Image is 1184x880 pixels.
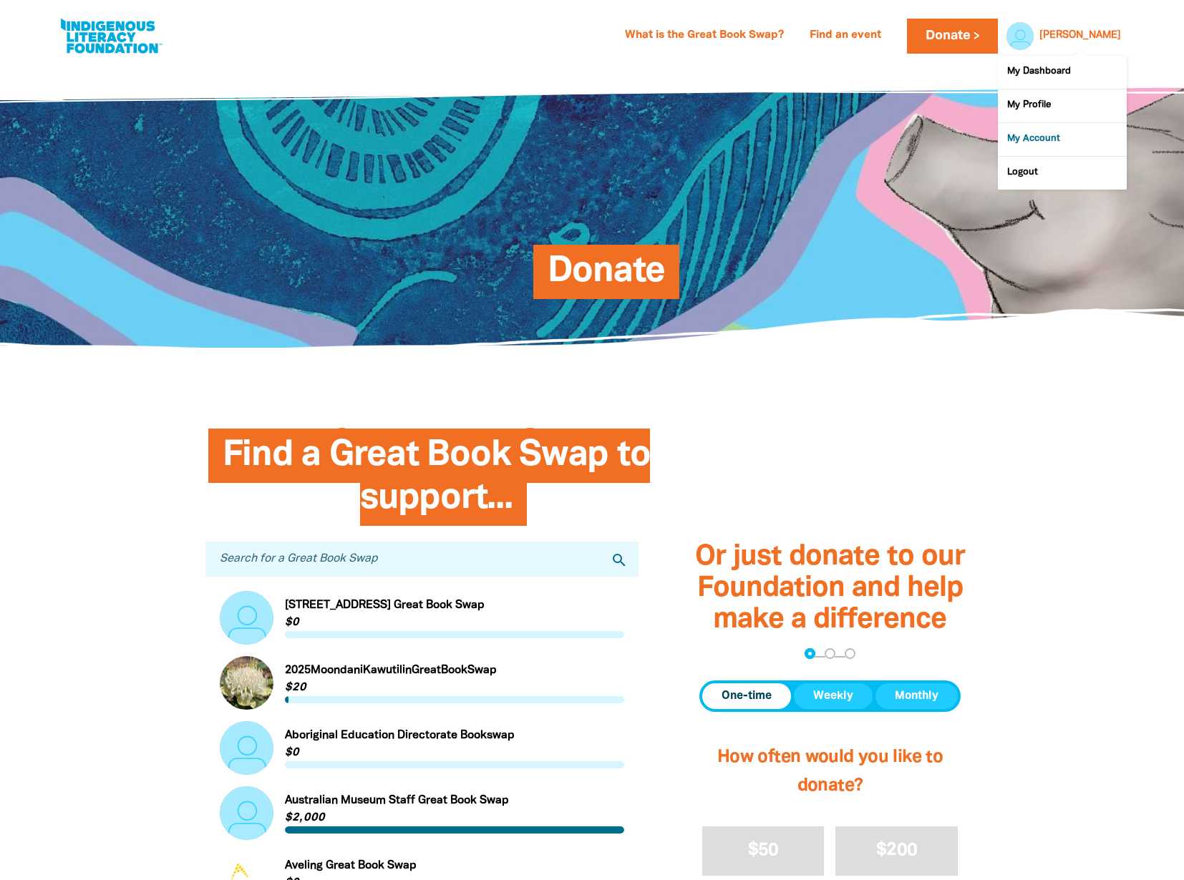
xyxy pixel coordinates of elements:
[699,680,961,712] div: Donation frequency
[611,552,628,569] i: search
[702,826,825,876] button: $50
[907,19,997,54] a: Donate
[805,648,815,659] button: Navigate to step 1 of 3 to enter your donation amount
[548,255,666,299] span: Donate
[998,123,1127,156] a: My Account
[801,24,890,47] a: Find an event
[876,842,917,859] span: $200
[699,729,961,815] h2: How often would you like to donate?
[845,648,855,659] button: Navigate to step 3 of 3 to enter your payment details
[998,56,1127,89] a: My Dashboard
[223,439,651,526] span: Find a Great Book Swap to support...
[998,89,1127,122] a: My Profile
[825,648,835,659] button: Navigate to step 2 of 3 to enter your details
[722,688,772,705] span: One-time
[1039,31,1121,41] a: [PERSON_NAME]
[702,683,791,709] button: One-time
[695,544,965,633] span: Or just donate to our Foundation and help make a difference
[835,826,958,876] button: $200
[748,842,779,859] span: $50
[895,688,938,705] span: Monthly
[813,688,853,705] span: Weekly
[616,24,792,47] a: What is the Great Book Swap?
[794,683,873,709] button: Weekly
[998,157,1127,190] a: Logout
[875,683,958,709] button: Monthly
